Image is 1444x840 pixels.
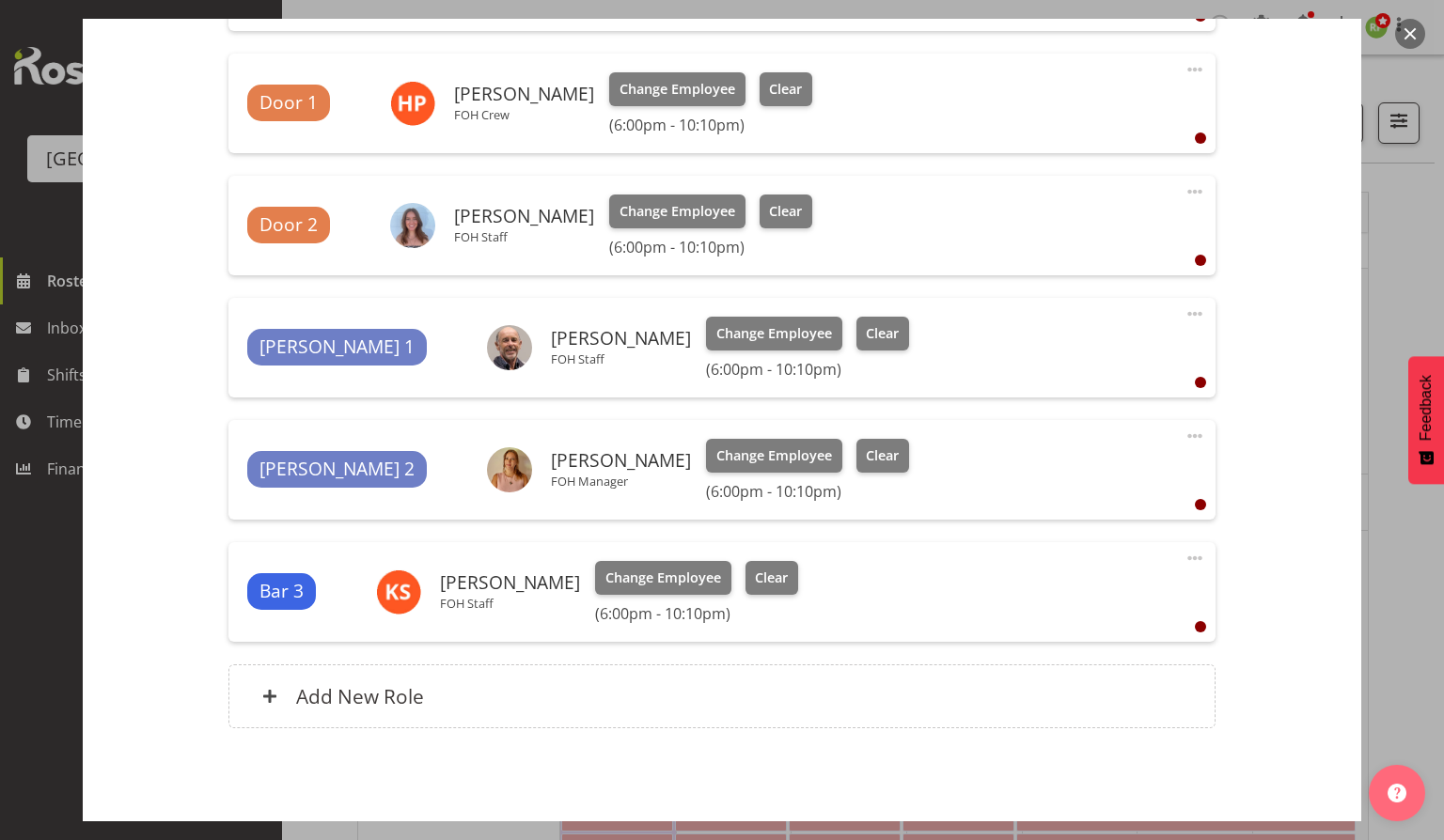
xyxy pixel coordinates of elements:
[755,568,788,588] span: Clear
[487,325,532,370] img: alec-werecf62608b5cf1bac0a7f4215149ea9c92.png
[1195,499,1206,510] div: User is clocked out
[454,107,594,122] p: FOH Crew
[1418,375,1435,441] span: Feedback
[609,72,746,106] button: Change Employee
[706,360,909,379] h6: (6:00pm - 10:10pm)
[1408,356,1444,484] button: Feedback - Show survey
[390,81,435,126] img: heather-powell11501.jpg
[440,596,580,611] p: FOH Staff
[716,445,832,466] span: Change Employee
[760,194,813,228] button: Clear
[856,317,910,350] button: Clear
[1195,132,1206,144] div: User is clocked out
[866,323,899,344] span: Clear
[259,211,318,239] span: Door 2
[706,482,909,501] h6: (6:00pm - 10:10pm)
[551,328,691,349] h6: [PERSON_NAME]
[1388,784,1406,802] img: help-xxl-2.png
[551,474,691,489] p: FOH Manager
[609,194,746,228] button: Change Employee
[390,203,435,248] img: sumner-raos392e284751624405832f3cd805d96d8a.png
[1195,621,1206,632] div: User is clocked out
[1195,377,1206,388] div: User is clocked out
[595,561,731,595] button: Change Employee
[706,317,842,350] button: Change Employee
[487,447,532,492] img: robin-hendriksb495c7a755c18146707cbd5c66f5c346.png
[1195,255,1206,266] div: User is clocked out
[760,72,813,106] button: Clear
[769,79,802,100] span: Clear
[620,201,735,222] span: Change Employee
[454,229,594,244] p: FOH Staff
[769,201,802,222] span: Clear
[551,351,691,366] p: FOH Staff
[376,569,421,614] img: kelly-shepherd9515.jpg
[454,206,594,226] h6: [PERSON_NAME]
[440,572,580,593] h6: [PERSON_NAME]
[746,561,799,595] button: Clear
[595,604,798,623] h6: (6:00pm - 10:10pm)
[706,439,842,473] button: Change Employee
[296,684,424,708] h6: Add New Role
[856,439,910,473] button: Clear
[609,238,812,257] h6: (6:00pm - 10:10pm)
[605,568,721,588] span: Change Employee
[259,89,318,117] span: Door 1
[259,578,304,605] span: Bar 3
[454,84,594,104] h6: [PERSON_NAME]
[716,323,832,344] span: Change Employee
[866,445,899,466] span: Clear
[551,450,691,471] h6: [PERSON_NAME]
[620,79,735,100] span: Change Employee
[259,334,415,361] span: [PERSON_NAME] 1
[609,116,812,134] h6: (6:00pm - 10:10pm)
[259,456,415,483] span: [PERSON_NAME] 2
